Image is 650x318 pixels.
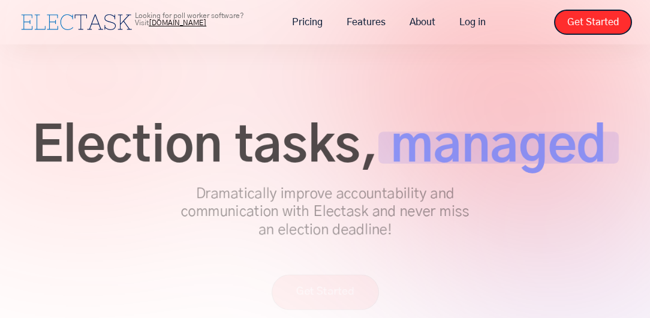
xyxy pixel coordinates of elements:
[280,10,335,35] a: Pricing
[18,11,135,33] a: home
[175,185,475,239] p: Dramatically improve accountability and communication with Electask and never miss an election de...
[398,10,447,35] a: About
[272,275,379,310] a: Get Started
[447,10,498,35] a: Log in
[378,132,619,164] span: managed
[335,10,398,35] a: Features
[32,132,378,164] span: Election tasks,
[149,19,206,26] a: [DOMAIN_NAME]
[554,10,632,35] a: Get Started
[135,12,274,26] p: Looking for poll worker software? Visit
